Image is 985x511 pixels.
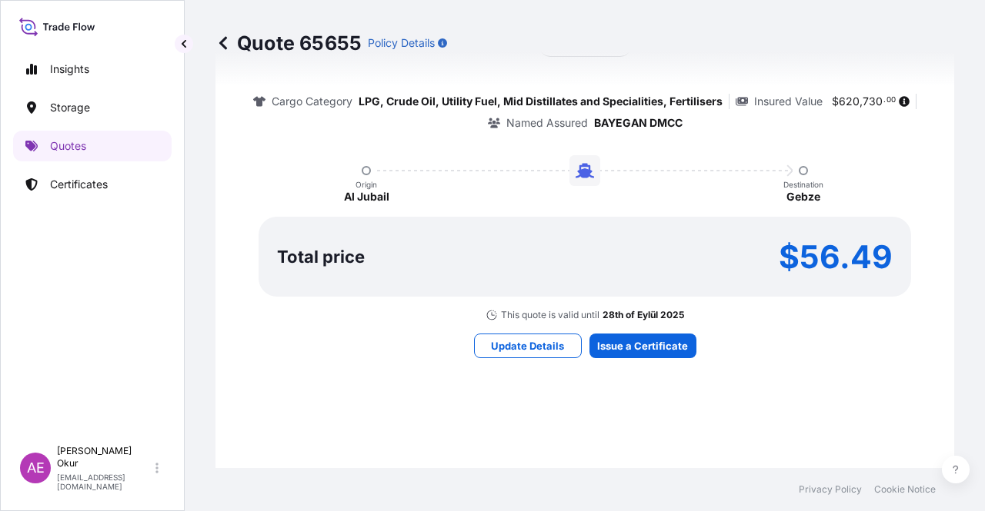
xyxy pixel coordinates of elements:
[50,100,90,115] p: Storage
[594,115,683,131] p: BAYEGAN DMCC
[863,96,883,107] span: 730
[506,115,588,131] p: Named Assured
[344,189,389,204] p: Al Jubail
[886,98,896,103] span: 00
[783,180,823,189] p: Destination
[359,94,723,109] p: LPG, Crude Oil, Utility Fuel, Mid Distillates and Specialities, Fertilisers
[13,169,172,200] a: Certificates
[13,54,172,85] a: Insights
[491,338,564,353] p: Update Details
[50,61,89,77] p: Insights
[779,244,893,269] p: $56.49
[839,96,860,107] span: 620
[832,96,839,107] span: $
[13,131,172,161] a: Quotes
[754,94,823,109] p: Insured Value
[501,309,599,321] p: This quote is valid until
[57,445,152,470] p: [PERSON_NAME] Okur
[874,483,936,496] a: Cookie Notice
[860,96,863,107] span: ,
[356,180,377,189] p: Origin
[603,309,684,321] p: 28th of Eylül 2025
[799,483,862,496] a: Privacy Policy
[597,338,688,353] p: Issue a Certificate
[277,249,365,264] p: Total price
[883,98,886,103] span: .
[272,94,352,109] p: Cargo Category
[27,460,45,476] span: AE
[50,177,108,192] p: Certificates
[474,333,582,358] button: Update Details
[13,92,172,123] a: Storage
[368,35,435,51] p: Policy Details
[215,31,362,55] p: Quote 65655
[57,473,152,491] p: [EMAIL_ADDRESS][DOMAIN_NAME]
[589,333,696,358] button: Issue a Certificate
[786,189,820,204] p: Gebze
[50,138,86,154] p: Quotes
